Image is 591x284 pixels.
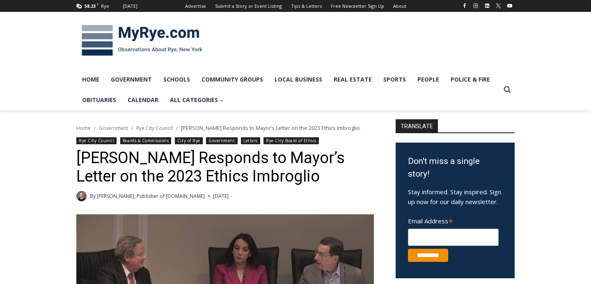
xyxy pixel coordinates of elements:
button: View Search Form [500,82,515,97]
a: Boards & Commissions [120,137,172,144]
a: Government [99,125,128,132]
span: F [97,2,99,6]
a: Community Groups [196,69,269,90]
a: People [412,69,445,90]
a: Rye City Board of Ethics [263,137,319,144]
a: YouTube [505,1,515,11]
p: Stay informed. Stay inspired. Sign up now for our daily newsletter. [408,187,502,207]
a: [PERSON_NAME], Publisher of [DOMAIN_NAME] [97,193,205,200]
a: Home [76,125,91,132]
a: Police & Fire [445,69,496,90]
a: City of Rye [175,137,203,144]
span: All Categories [170,95,224,105]
span: / [176,125,178,131]
a: Real Estate [328,69,378,90]
h3: Don't miss a single story! [408,155,502,181]
a: Rye City Council [76,137,117,144]
a: Home [76,69,105,90]
img: MyRye.com [76,19,208,62]
h1: [PERSON_NAME] Responds to Mayor’s Letter on the 2023 Ethics Imbroglio [76,149,374,186]
span: / [94,125,96,131]
a: Obituaries [76,90,122,110]
a: Linkedin [482,1,492,11]
time: [DATE] [213,192,229,200]
a: Schools [158,69,196,90]
span: / [131,125,133,131]
a: Facebook [460,1,470,11]
nav: Breadcrumbs [76,124,374,132]
div: [DATE] [123,2,137,10]
a: Author image [76,191,87,201]
a: Calendar [122,90,164,110]
strong: TRANSLATE [396,119,438,132]
a: X [493,1,503,11]
a: Local Business [269,69,328,90]
a: Sports [378,69,412,90]
a: Instagram [471,1,481,11]
a: Government [105,69,158,90]
a: All Categories [164,90,229,110]
label: Email Address [408,213,499,227]
a: Letters [241,137,260,144]
span: 58.23 [85,3,96,9]
span: [PERSON_NAME] Responds to Mayor’s Letter on the 2023 Ethics Imbroglio [181,124,360,132]
div: Rye [101,2,109,10]
a: Rye City Council [136,125,173,132]
span: By [90,192,96,200]
nav: Primary Navigation [76,69,500,111]
a: Government [206,137,237,144]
